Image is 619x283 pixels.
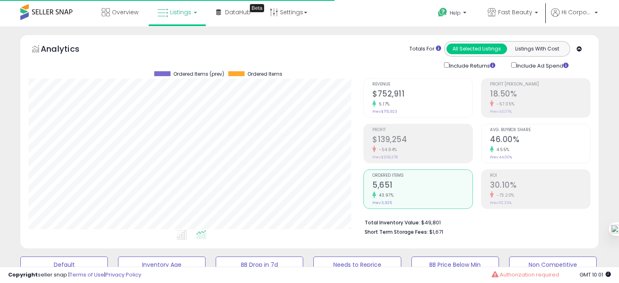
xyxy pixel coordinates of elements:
[70,271,104,279] a: Terms of Use
[490,89,590,100] h2: 18.50%
[494,101,515,107] small: -57.05%
[365,217,584,227] li: $49,801
[431,1,475,26] a: Help
[509,257,597,273] button: Non Competitive
[225,8,251,16] span: DataHub
[372,89,472,100] h2: $752,911
[376,147,397,153] small: -54.84%
[250,4,264,12] div: Tooltip anchor
[494,147,510,153] small: 4.55%
[372,135,472,146] h2: $139,254
[411,257,499,273] button: BB Price Below Min
[173,71,224,77] span: Ordered Items (prev)
[551,8,598,26] a: Hi Corporate
[490,128,590,132] span: Avg. Buybox Share
[437,7,448,18] i: Get Help
[372,180,472,191] h2: 5,651
[490,135,590,146] h2: 46.00%
[580,271,611,279] span: 2025-08-15 10:01 GMT
[507,44,567,54] button: Listings With Cost
[490,109,512,114] small: Prev: 43.07%
[105,271,141,279] a: Privacy Policy
[247,71,282,77] span: Ordered Items
[372,173,472,178] span: Ordered Items
[372,200,392,205] small: Prev: 3,925
[446,44,507,54] button: All Selected Listings
[20,257,108,273] button: Default
[112,8,138,16] span: Overview
[505,61,582,70] div: Include Ad Spend
[313,257,401,273] button: Needs to Reprice
[365,219,420,226] b: Total Inventory Value:
[216,257,303,273] button: BB Drop in 7d
[438,61,505,70] div: Include Returns
[409,45,441,53] div: Totals For
[372,82,472,87] span: Revenue
[490,82,590,87] span: Profit [PERSON_NAME]
[376,101,390,107] small: 5.17%
[429,228,443,236] span: $1,671
[490,155,512,160] small: Prev: 44.00%
[490,180,590,191] h2: 30.10%
[562,8,592,16] span: Hi Corporate
[118,257,206,273] button: Inventory Age
[8,271,38,279] strong: Copyright
[372,155,398,160] small: Prev: $308,378
[376,192,394,198] small: 43.97%
[450,9,461,16] span: Help
[365,228,428,235] b: Short Term Storage Fees:
[490,200,512,205] small: Prev: 112.33%
[170,8,191,16] span: Listings
[494,192,514,198] small: -73.20%
[490,173,590,178] span: ROI
[8,271,141,279] div: seller snap | |
[372,128,472,132] span: Profit
[372,109,397,114] small: Prev: $715,923
[498,8,532,16] span: Fast Beauty
[41,43,95,57] h5: Analytics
